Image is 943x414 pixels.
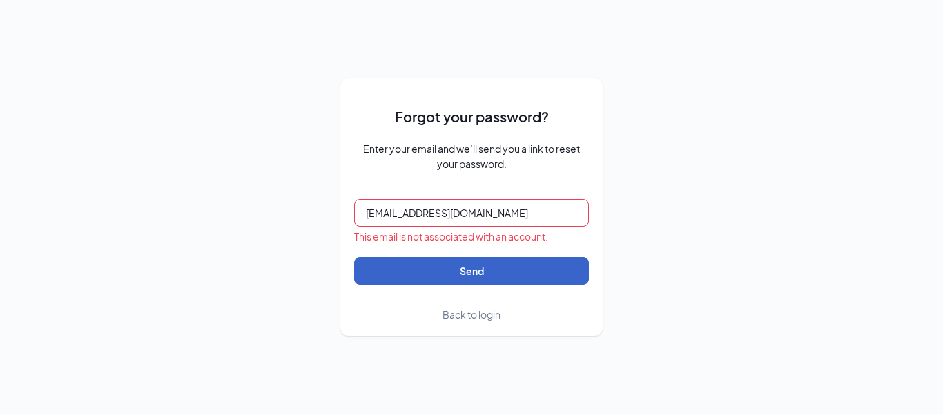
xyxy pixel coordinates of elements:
input: Email [354,199,589,227]
a: Back to login [443,307,500,322]
span: Back to login [443,308,500,321]
span: Enter your email and we’ll send you a link to reset your password. [354,141,589,171]
button: Send [354,257,589,285]
div: This email is not associated with an account. [354,229,589,243]
span: Forgot your password? [395,106,549,127]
